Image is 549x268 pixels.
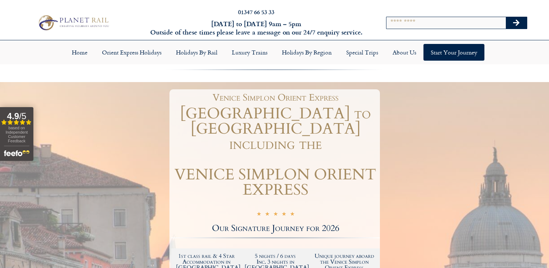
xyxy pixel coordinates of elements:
[282,211,286,219] i: ☆
[65,44,95,61] a: Home
[175,93,376,102] h1: Venice Simplon Orient Express
[265,211,270,219] i: ☆
[171,106,380,198] h1: [GEOGRAPHIC_DATA] to [GEOGRAPHIC_DATA] including the VENICE SIMPLON ORIENT EXPRESS
[273,211,278,219] i: ☆
[506,17,527,29] button: Search
[275,44,339,61] a: Holidays by Region
[423,44,484,61] a: Start your Journey
[225,44,275,61] a: Luxury Trains
[4,44,545,61] nav: Menu
[148,20,364,37] h6: [DATE] to [DATE] 9am – 5pm Outside of these times please leave a message on our 24/7 enquiry serv...
[339,44,385,61] a: Special Trips
[171,224,380,233] h2: Our Signature Journey for 2026
[169,44,225,61] a: Holidays by Rail
[36,13,111,32] img: Planet Rail Train Holidays Logo
[257,211,261,219] i: ☆
[95,44,169,61] a: Orient Express Holidays
[257,210,295,219] div: 5/5
[385,44,423,61] a: About Us
[238,8,274,16] a: 01347 66 53 33
[290,211,295,219] i: ☆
